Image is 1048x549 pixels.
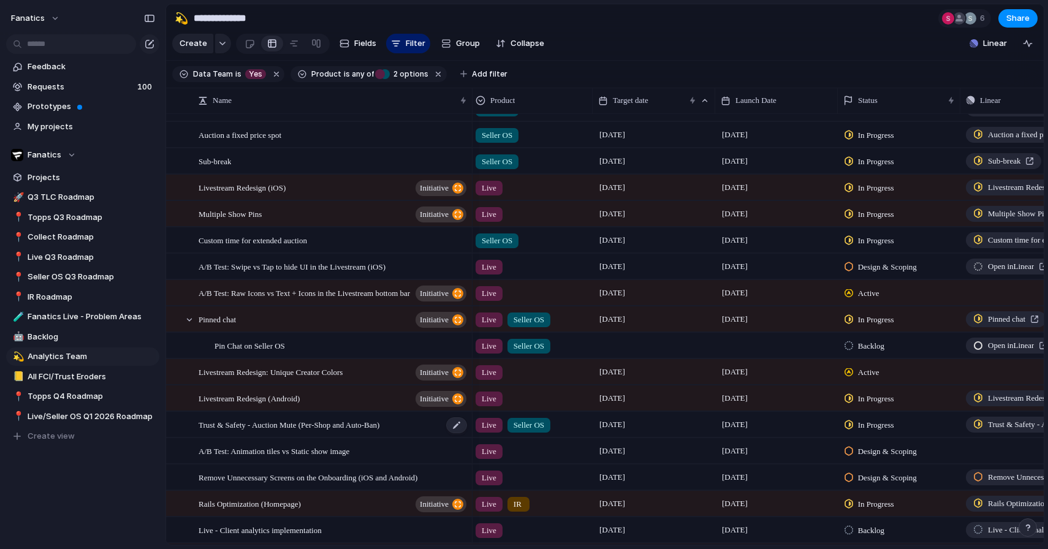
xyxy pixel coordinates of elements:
span: IR Roadmap [28,291,155,303]
span: Design & Scoping [858,261,917,273]
div: 🧪 [13,310,21,324]
span: Trust & Safety - Auction Mute (Per-Shop and Auto-Ban) [199,417,379,431]
span: [DATE] [719,444,751,458]
span: Group [456,37,480,50]
span: Seller OS [514,314,544,326]
span: In Progress [858,129,894,142]
span: Multiple Show Pins [199,206,262,221]
span: Livestream Redesign (iOS) [199,180,286,194]
span: Rails Optimization (Homepage) [199,496,301,510]
span: 2 [390,69,400,78]
a: 📍Live/Seller OS Q1 2026 Roadmap [6,407,159,426]
div: 🚀 [13,191,21,205]
span: Live [482,366,496,379]
span: Create view [28,430,75,442]
span: Seller OS [514,419,544,431]
a: Sub-break [966,153,1041,169]
span: Backlog [28,331,155,343]
span: Open in Linear [988,260,1034,273]
span: Status [858,94,878,107]
span: initiative [420,206,449,223]
span: Filter [406,37,425,50]
button: Group [435,34,486,53]
span: Fields [354,37,376,50]
div: 📍 [13,250,21,264]
span: All FCI/Trust Eroders [28,371,155,383]
span: Live [482,445,496,458]
button: 💫 [172,9,191,28]
span: Product [490,94,515,107]
a: 📍Seller OS Q3 Roadmap [6,268,159,286]
button: Create [172,34,213,53]
span: Analytics Team [28,350,155,363]
span: initiative [420,285,449,302]
span: Live [482,287,496,300]
a: 📒All FCI/Trust Eroders [6,368,159,386]
span: Remove Unnecessary Screens on the Onboarding (iOS and Android) [199,470,417,484]
span: Backlog [858,524,884,537]
span: Collect Roadmap [28,231,155,243]
button: isany of [341,67,376,81]
button: 📍 [11,411,23,423]
span: Live [482,498,496,510]
button: Collapse [491,34,549,53]
span: Active [858,366,879,379]
a: 🧪Fanatics Live - Problem Areas [6,308,159,326]
span: Design & Scoping [858,472,917,484]
span: Pin Chat on Seller OS [215,338,285,352]
span: A/B Test: Swipe vs Tap to hide UI in the Livestream (iOS) [199,259,385,273]
span: [DATE] [596,312,628,327]
span: is [235,69,241,80]
span: Feedback [28,61,155,73]
span: [DATE] [596,523,628,537]
div: 📍IR Roadmap [6,288,159,306]
button: 🚀 [11,191,23,203]
button: Yes [243,67,268,81]
span: Custom time for extended auction [199,233,307,247]
a: Pinned chat [966,311,1046,327]
span: Topps Q4 Roadmap [28,390,155,403]
a: Requests100 [6,78,159,96]
div: 🤖 [13,330,21,344]
span: [DATE] [719,180,751,195]
span: In Progress [858,419,894,431]
div: 📍Topps Q4 Roadmap [6,387,159,406]
a: 📍Collect Roadmap [6,228,159,246]
span: Collapse [511,37,544,50]
span: [DATE] [719,154,751,168]
span: [DATE] [719,233,751,248]
span: [DATE] [719,206,751,221]
a: 📍Live Q3 Roadmap [6,248,159,267]
span: Live [482,261,496,273]
span: [DATE] [596,180,628,195]
span: In Progress [858,156,894,168]
span: Target date [613,94,648,107]
span: [DATE] [596,286,628,300]
button: Share [998,9,1038,28]
span: [DATE] [719,259,751,274]
span: Live - Client analytics implementation [199,523,322,537]
span: 6 [980,12,989,25]
a: Feedback [6,58,159,76]
span: Projects [28,172,155,184]
span: Requests [28,81,134,93]
span: Data Team [193,69,233,80]
a: My projects [6,118,159,136]
span: Seller OS Q3 Roadmap [28,271,155,283]
span: options [390,69,428,80]
button: Create view [6,427,159,445]
a: 💫Analytics Team [6,347,159,366]
span: [DATE] [596,417,628,432]
span: Seller OS [482,235,512,247]
span: [DATE] [596,391,628,406]
div: 💫 [175,10,188,26]
button: initiative [416,180,466,196]
span: Design & Scoping [858,445,917,458]
span: In Progress [858,498,894,510]
span: In Progress [858,208,894,221]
